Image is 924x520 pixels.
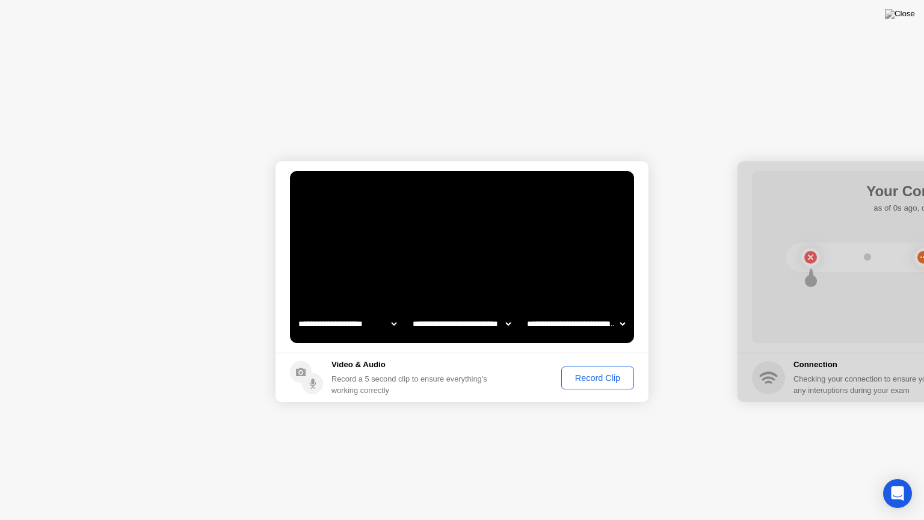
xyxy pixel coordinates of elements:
[885,9,915,19] img: Close
[410,312,513,336] select: Available speakers
[296,312,399,336] select: Available cameras
[565,373,630,383] div: Record Clip
[561,367,634,389] button: Record Clip
[883,479,912,508] div: Open Intercom Messenger
[331,373,492,396] div: Record a 5 second clip to ensure everything’s working correctly
[331,359,492,371] h5: Video & Audio
[525,312,627,336] select: Available microphones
